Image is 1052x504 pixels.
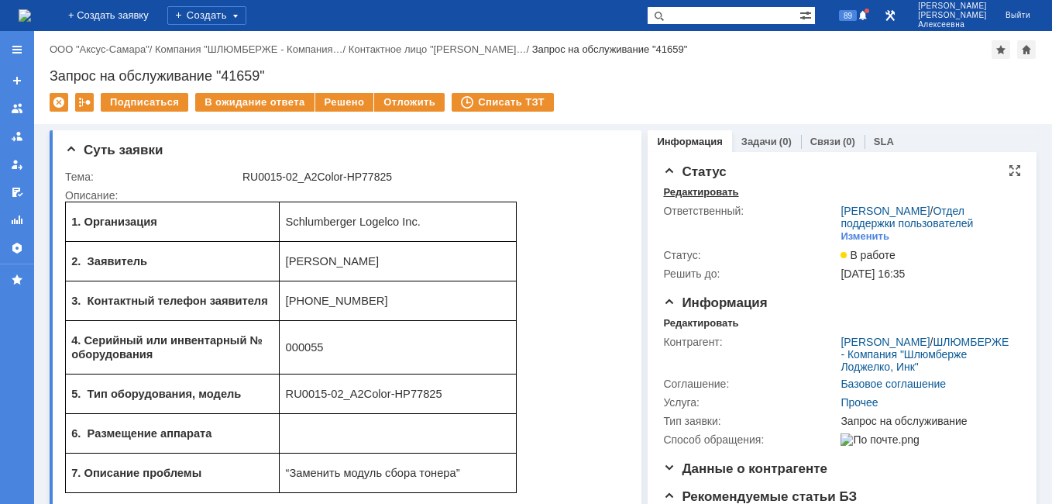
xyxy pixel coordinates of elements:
[5,96,29,121] a: Заявки на командах
[663,268,837,280] div: Решить до:
[841,205,973,230] a: Отдел поддержки пользователей
[663,433,837,446] div: Способ обращения:
[841,378,946,390] a: Базовое соглашение
[663,205,837,217] div: Ответственный:
[50,43,150,55] a: ООО "Аксус-Самара"
[221,93,323,105] span: [PHONE_NUMBER]
[65,189,624,202] div: Описание:
[843,136,855,147] div: (0)
[155,43,349,55] div: /
[167,6,246,25] div: Создать
[532,43,688,55] div: Запрос на обслуживание "41659"
[663,317,738,330] div: Редактировать
[841,249,895,261] span: В работе
[221,14,356,26] span: Schlumberger Logelco Inc.
[19,9,31,22] a: Перейти на домашнюю страницу
[224,265,390,278] span: Заменить модуль сбора тонера
[663,164,726,179] span: Статус
[918,20,987,29] span: Алексеевна
[6,186,176,198] span: 5. Тип оборудования, модель
[5,236,29,261] a: Настройки
[19,9,31,22] img: logo
[391,265,395,278] span: ”
[50,43,155,55] div: /
[918,11,987,20] span: [PERSON_NAME]
[221,54,315,66] span: [PERSON_NAME]
[841,396,878,409] a: Прочее
[6,265,136,278] span: 7. Описание проблемы
[841,415,1014,427] div: Запрос на обслуживание
[221,186,377,198] span: RU0015-02_A2Color-HP77825
[5,124,29,149] a: Заявки в моей ответственности
[799,7,815,22] span: Расширенный поиск
[1009,164,1021,177] div: На всю страницу
[5,152,29,177] a: Мои заявки
[50,68,1037,84] div: Запрос на обслуживание "41659"
[349,43,532,55] div: /
[663,415,837,427] div: Тип заявки:
[6,226,146,238] span: 6. Размещение аппарата
[65,143,163,157] span: Суть заявки
[841,433,919,446] img: По почте.png
[5,180,29,205] a: Мои согласования
[841,230,889,243] div: Изменить
[5,68,29,93] a: Создать заявку
[992,40,1010,59] div: Добавить в избранное
[50,93,68,112] div: Удалить
[874,136,894,147] a: SLA
[155,43,343,55] a: Компания "ШЛЮМБЕРЖЕ - Компания…
[663,336,837,348] div: Контрагент:
[663,378,837,390] div: Соглашение:
[663,396,837,409] div: Услуга:
[841,268,905,280] span: [DATE] 16:35
[1017,40,1036,59] div: Сделать домашней страницей
[663,249,837,261] div: Статус:
[663,461,827,476] span: Данные о контрагенте
[841,336,1009,373] a: ШЛЮМБЕРЖЕ - Компания "Шлюмберже Лоджелко, Инк"
[221,140,259,152] span: 000055
[810,136,841,147] a: Связи
[6,54,82,66] span: 2. Заявитель
[663,295,767,310] span: Информация
[65,171,239,183] div: Тема:
[663,489,857,504] span: Рекомендуемые статьи БЗ
[657,136,722,147] a: Информация
[839,10,857,21] span: 89
[221,265,225,278] span: “
[6,14,92,26] span: 1. Организация
[242,171,621,183] div: RU0015-02_A2Color-HP77825
[349,43,527,55] a: Контактное лицо "[PERSON_NAME]…
[841,336,930,348] a: [PERSON_NAME]
[741,136,777,147] a: Задачи
[881,6,899,25] a: Перейти в интерфейс администратора
[918,2,987,11] span: [PERSON_NAME]
[841,205,1014,230] div: /
[663,186,738,198] div: Редактировать
[75,93,94,112] div: Работа с массовостью
[6,93,203,105] span: 3. Контактный телефон заявителя
[841,336,1014,373] div: /
[5,208,29,233] a: Отчеты
[779,136,792,147] div: (0)
[841,205,930,217] a: [PERSON_NAME]
[6,133,204,159] span: 4. Серийный или инвентарный № оборудования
